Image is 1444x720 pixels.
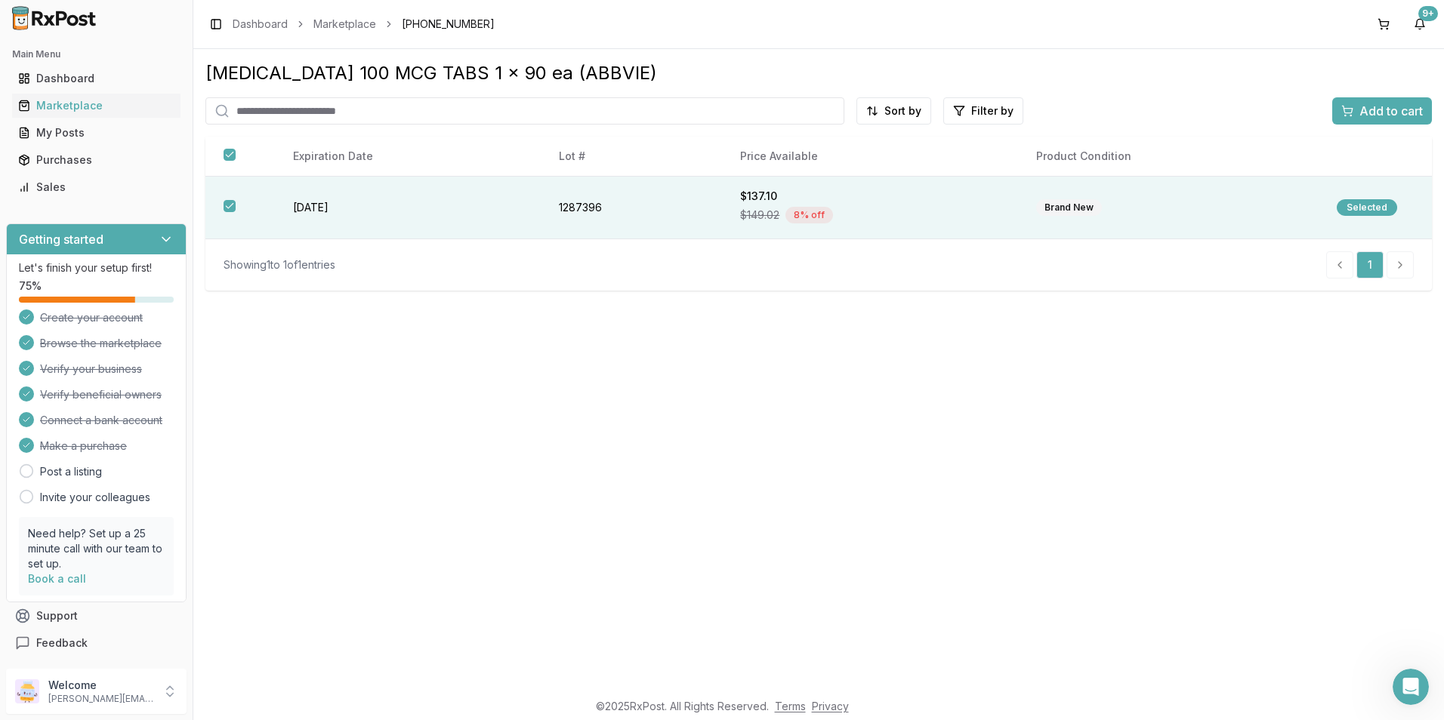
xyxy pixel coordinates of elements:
p: Let's finish your setup first! [19,260,174,275]
div: Showing 1 to 1 of 1 entries [224,257,335,272]
span: Verify beneficial owners [40,387,162,402]
div: [MEDICAL_DATA] 100 MCG TABS 1 x 90 ea (ABBVIE) [205,61,1432,85]
p: Need help? Set up a 25 minute call with our team to set up. [28,526,165,571]
a: Dashboard [233,17,288,32]
a: Marketplace [12,92,180,119]
div: Brand New [1036,199,1102,216]
button: Filter by [943,97,1023,125]
a: Privacy [812,700,849,712]
p: Welcome [48,678,153,693]
span: 75 % [19,278,42,294]
th: Expiration Date [275,137,541,177]
div: Purchases [18,152,174,168]
a: Terms [775,700,806,712]
span: Feedback [36,635,88,651]
td: [DATE] [275,177,541,239]
span: [PHONE_NUMBER] [402,17,495,32]
h3: Getting started [19,230,103,248]
button: Sales [6,175,187,199]
span: Connect a bank account [40,413,162,428]
a: Post a listing [40,464,102,479]
a: Book a call [28,572,86,585]
div: Selected [1337,199,1397,216]
span: Browse the marketplace [40,336,162,351]
button: Support [6,602,187,629]
h2: Main Menu [12,48,180,60]
td: 1287396 [541,177,722,239]
button: Add to cart [1332,97,1432,125]
button: Sort by [856,97,931,125]
span: Add to cart [1359,102,1423,120]
span: Filter by [971,103,1014,118]
img: RxPost Logo [6,6,103,30]
div: Marketplace [18,98,174,113]
span: Verify your business [40,362,142,377]
button: Dashboard [6,66,187,91]
button: Feedback [6,629,187,657]
button: Purchases [6,148,187,172]
div: 9+ [1418,6,1438,21]
a: Dashboard [12,65,180,92]
p: [PERSON_NAME][EMAIL_ADDRESS][DOMAIN_NAME] [48,693,153,705]
iframe: Intercom live chat [1393,669,1429,705]
a: Purchases [12,146,180,174]
span: Sort by [884,103,921,118]
button: My Posts [6,121,187,145]
th: Price Available [722,137,1017,177]
div: My Posts [18,125,174,140]
a: My Posts [12,119,180,146]
div: 8 % off [785,207,833,223]
button: 9+ [1408,12,1432,36]
span: $149.02 [740,208,779,223]
a: Invite your colleagues [40,490,150,505]
div: $137.10 [740,189,999,204]
div: Dashboard [18,71,174,86]
img: User avatar [15,679,39,703]
span: Make a purchase [40,438,127,454]
span: Create your account [40,310,143,325]
nav: breadcrumb [233,17,495,32]
a: Sales [12,174,180,201]
button: Marketplace [6,94,187,118]
a: 1 [1356,251,1384,278]
nav: pagination [1326,251,1414,278]
div: Sales [18,180,174,195]
th: Product Condition [1018,137,1319,177]
a: Marketplace [313,17,376,32]
th: Lot # [541,137,722,177]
